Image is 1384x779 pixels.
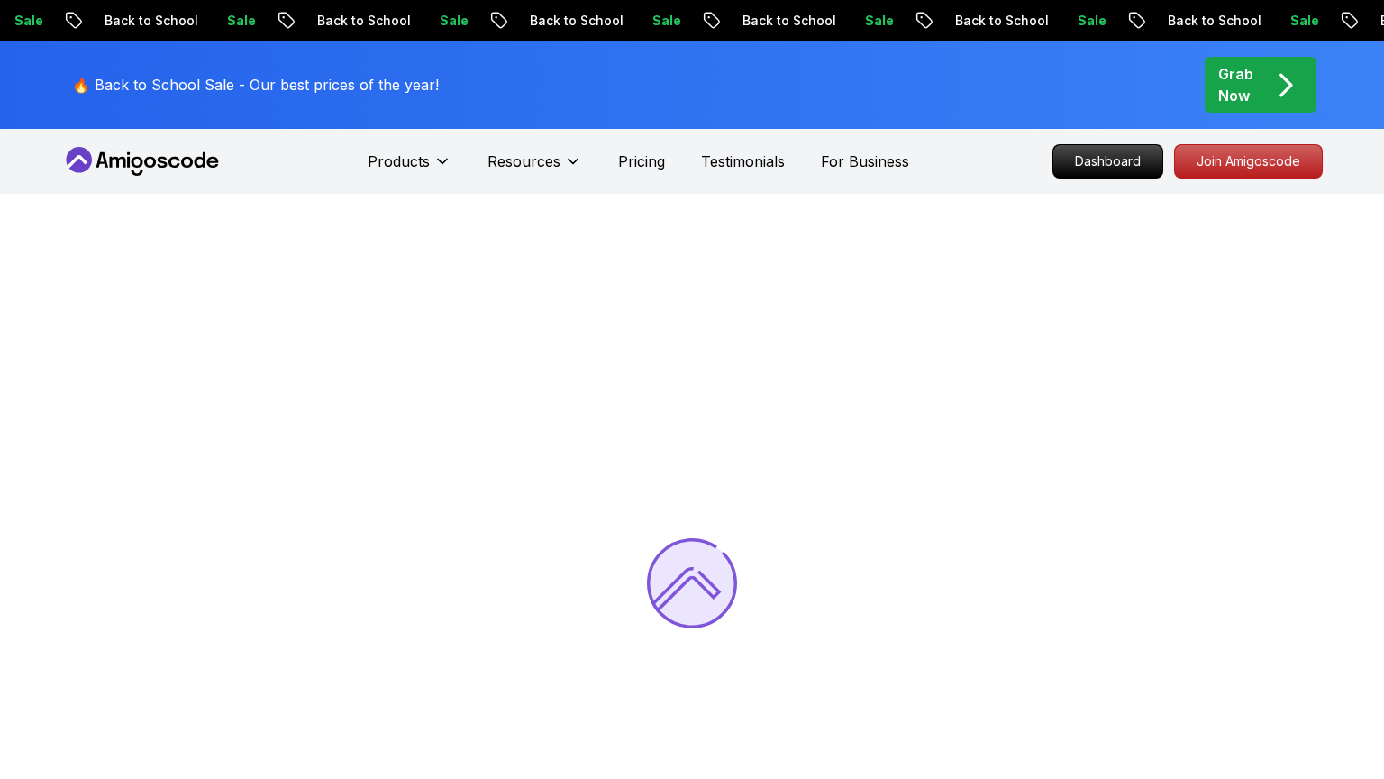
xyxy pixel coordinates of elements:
[923,12,1045,30] p: Back to School
[1174,144,1323,179] a: Join Amigoscode
[487,151,582,187] button: Resources
[1053,145,1162,178] p: Dashboard
[1052,144,1163,179] a: Dashboard
[701,151,785,172] a: Testimonials
[833,12,890,30] p: Sale
[620,12,678,30] p: Sale
[195,12,252,30] p: Sale
[72,74,439,96] p: 🔥 Back to School Sale - Our best prices of the year!
[368,151,430,172] p: Products
[1175,145,1322,178] p: Join Amigoscode
[407,12,465,30] p: Sale
[618,151,665,172] a: Pricing
[821,151,909,172] a: For Business
[1045,12,1103,30] p: Sale
[368,151,451,187] button: Products
[72,12,195,30] p: Back to School
[710,12,833,30] p: Back to School
[1218,63,1253,106] p: Grab Now
[497,12,620,30] p: Back to School
[487,151,560,172] p: Resources
[1258,12,1316,30] p: Sale
[1135,12,1258,30] p: Back to School
[285,12,407,30] p: Back to School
